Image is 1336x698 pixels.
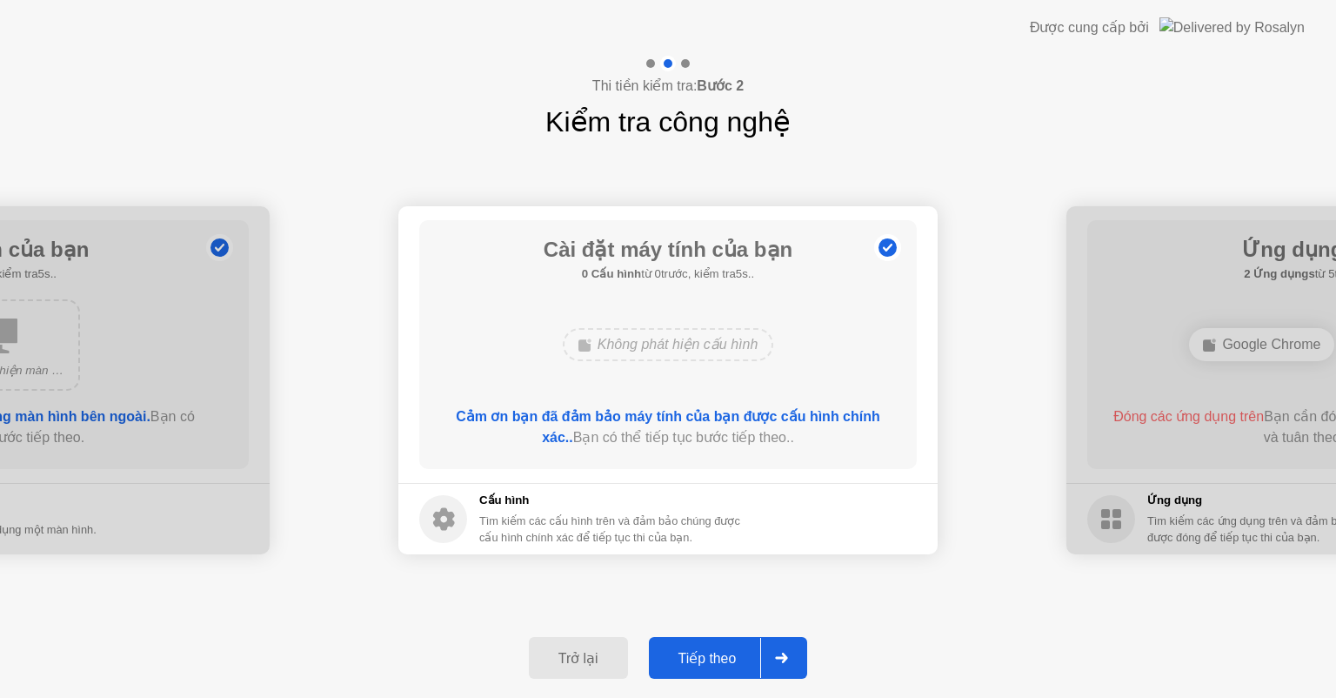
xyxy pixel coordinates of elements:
button: Trở lại [529,637,628,679]
b: Cảm ơn bạn đã đảm bảo máy tính của bạn được cấu hình chính xác.. [456,409,880,445]
img: Delivered by Rosalyn [1159,17,1305,37]
div: Được cung cấp bởi [1030,17,1149,38]
h4: Thi tiền kiểm tra: [592,76,744,97]
div: Trở lại [534,650,623,667]
h5: từ 0trước, kiểm tra5s.. [544,265,792,283]
h1: Kiểm tra công nghệ [545,101,791,143]
h5: Cấu hình [479,492,743,509]
div: Tiếp theo [654,650,761,667]
b: Bước 2 [697,78,744,93]
button: Tiếp theo [649,637,808,679]
div: Không phát hiện cấu hình [563,328,774,361]
b: 0 Cấu hình [582,267,641,280]
h1: Cài đặt máy tính của bạn [544,234,792,265]
div: Bạn có thể tiếp tục bước tiếp theo.. [444,406,892,448]
div: Tìm kiếm các cấu hình trên và đảm bảo chúng được cấu hình chính xác để tiếp tục thi của bạn. [479,513,743,546]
